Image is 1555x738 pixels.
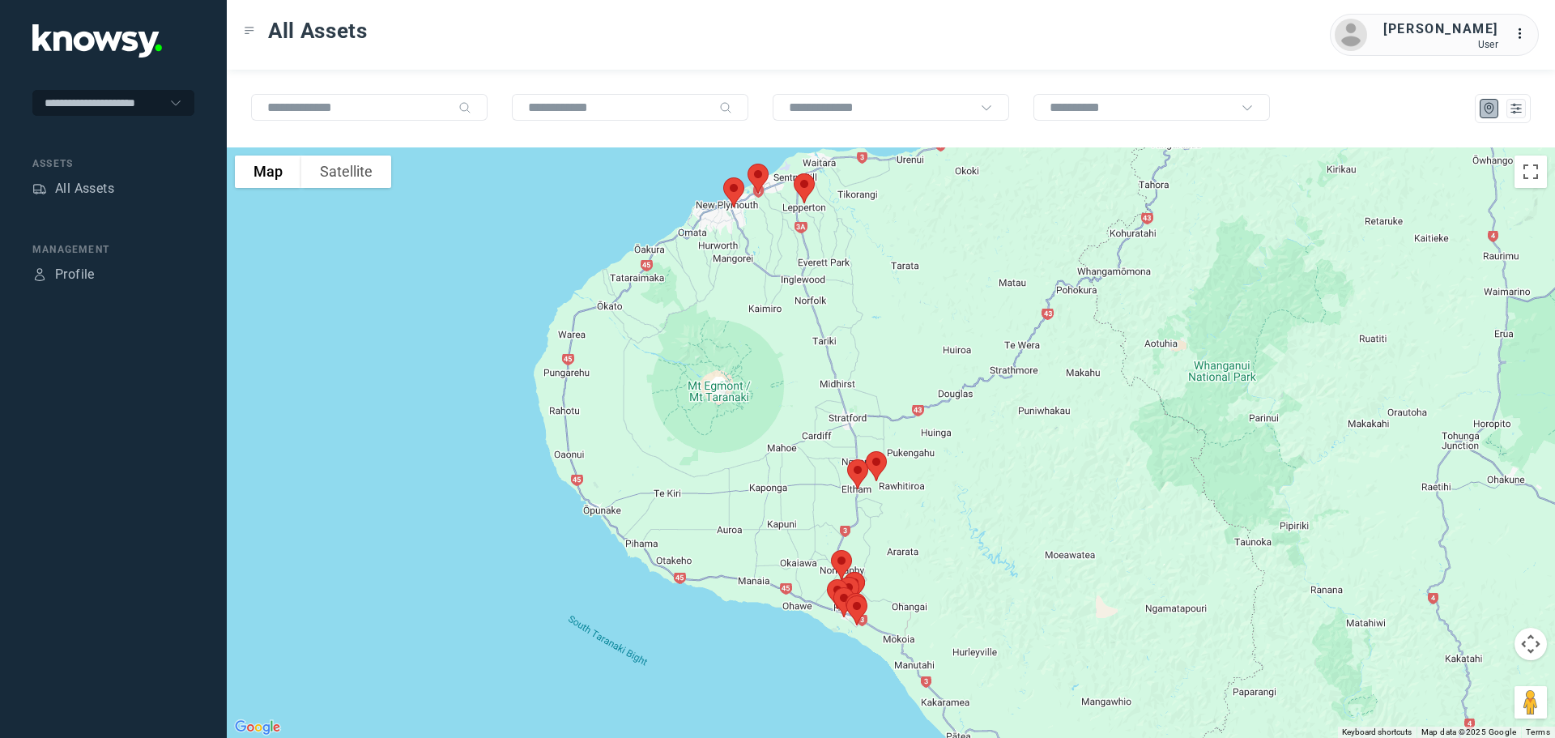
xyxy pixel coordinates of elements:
div: Search [458,101,471,114]
div: Management [32,242,194,257]
button: Show satellite imagery [301,156,391,188]
button: Keyboard shortcuts [1342,727,1412,738]
tspan: ... [1515,28,1532,40]
img: avatar.png [1335,19,1367,51]
button: Show street map [235,156,301,188]
div: Toggle Menu [244,25,255,36]
img: Application Logo [32,24,162,58]
a: Open this area in Google Maps (opens a new window) [231,717,284,738]
span: Map data ©2025 Google [1421,727,1516,736]
div: Assets [32,181,47,196]
div: Assets [32,156,194,171]
div: User [1383,39,1498,50]
a: ProfileProfile [32,265,95,284]
div: Profile [55,265,95,284]
a: AssetsAll Assets [32,179,114,198]
div: [PERSON_NAME] [1383,19,1498,39]
div: All Assets [55,179,114,198]
span: All Assets [268,16,368,45]
div: : [1515,24,1534,46]
div: List [1509,101,1523,116]
img: Google [231,717,284,738]
div: Search [719,101,732,114]
button: Toggle fullscreen view [1515,156,1547,188]
button: Drag Pegman onto the map to open Street View [1515,686,1547,719]
a: Terms (opens in new tab) [1526,727,1550,736]
button: Map camera controls [1515,628,1547,660]
div: Profile [32,267,47,282]
div: Map [1482,101,1497,116]
div: : [1515,24,1534,44]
